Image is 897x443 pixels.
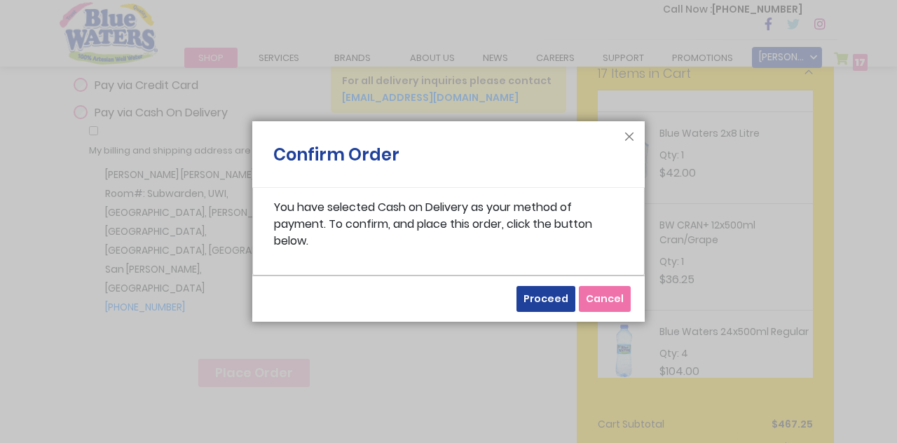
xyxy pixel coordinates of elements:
[273,142,399,175] h1: Confirm Order
[523,292,568,306] span: Proceed
[274,199,623,250] p: You have selected Cash on Delivery as your method of payment. To confirm, and place this order, c...
[516,286,575,312] button: Proceed
[579,286,631,312] button: Cancel
[586,292,624,306] span: Cancel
